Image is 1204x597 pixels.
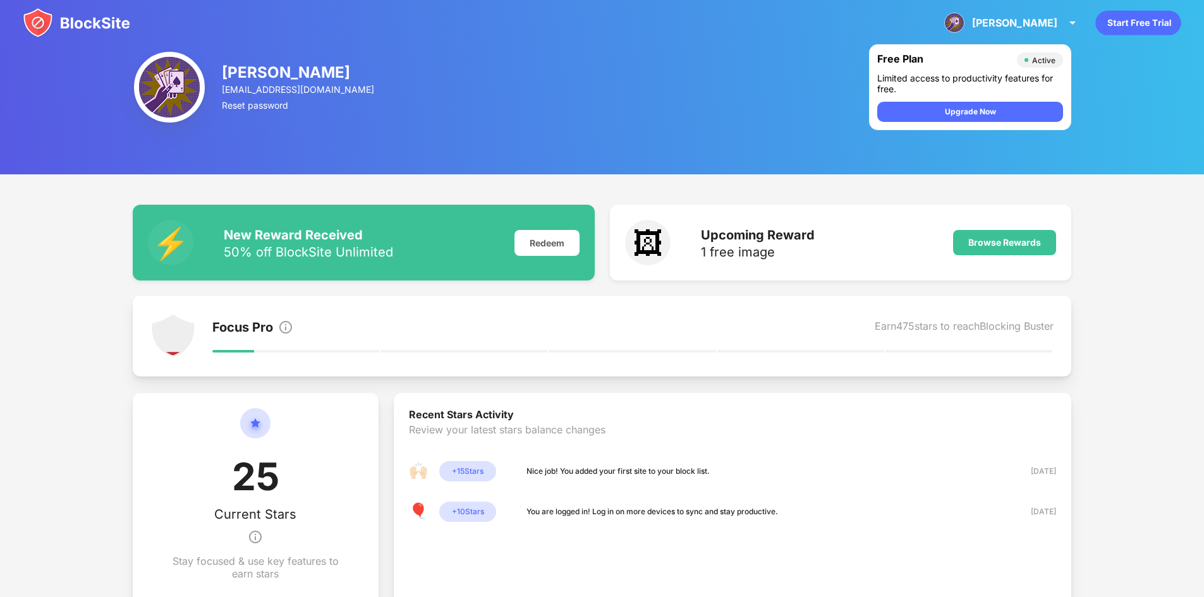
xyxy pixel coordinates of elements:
div: Redeem [514,230,580,256]
div: 1 free image [701,246,815,258]
div: Earn 475 stars to reach Blocking Buster [875,320,1054,337]
div: 25 [232,454,279,507]
div: 50% off BlockSite Unlimited [224,246,393,258]
div: Free Plan [877,52,1011,68]
div: Review your latest stars balance changes [409,423,1056,461]
div: [PERSON_NAME] [222,63,376,81]
img: info.svg [278,320,293,335]
div: Active [1032,56,1055,65]
div: [PERSON_NAME] [972,16,1057,29]
div: Stay focused & use key features to earn stars [163,555,348,580]
img: ACg8ocIGORQgpWxcSz-LIpywKlHsdMKAJjdWZImNoqhXXV8oDFBfUT0=s96-c [134,52,205,123]
div: + 10 Stars [439,502,496,522]
img: points-level-1.svg [150,313,196,359]
div: Recent Stars Activity [409,408,1056,423]
div: New Reward Received [224,227,393,243]
div: 🖼 [625,220,671,265]
div: ⚡️ [148,220,193,265]
div: Browse Rewards [968,238,1041,248]
div: Reset password [222,100,376,111]
div: Focus Pro [212,320,273,337]
img: circle-star.svg [240,408,271,454]
img: ACg8ocIGORQgpWxcSz-LIpywKlHsdMKAJjdWZImNoqhXXV8oDFBfUT0=s96-c [944,13,964,33]
div: 🙌🏻 [409,461,429,481]
div: You are logged in! Log in on more devices to sync and stay productive. [526,505,778,518]
div: [EMAIL_ADDRESS][DOMAIN_NAME] [222,84,376,95]
div: animation [1095,10,1181,35]
div: [DATE] [1011,505,1056,518]
div: 🎈 [409,502,429,522]
div: Upgrade Now [945,106,996,118]
div: + 15 Stars [439,461,496,481]
div: Upcoming Reward [701,227,815,243]
div: [DATE] [1011,465,1056,478]
img: info.svg [248,522,263,552]
img: blocksite-icon.svg [23,8,130,38]
div: Current Stars [214,507,296,522]
div: Limited access to productivity features for free. [877,73,1063,94]
div: Nice job! You added your first site to your block list. [526,465,710,478]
